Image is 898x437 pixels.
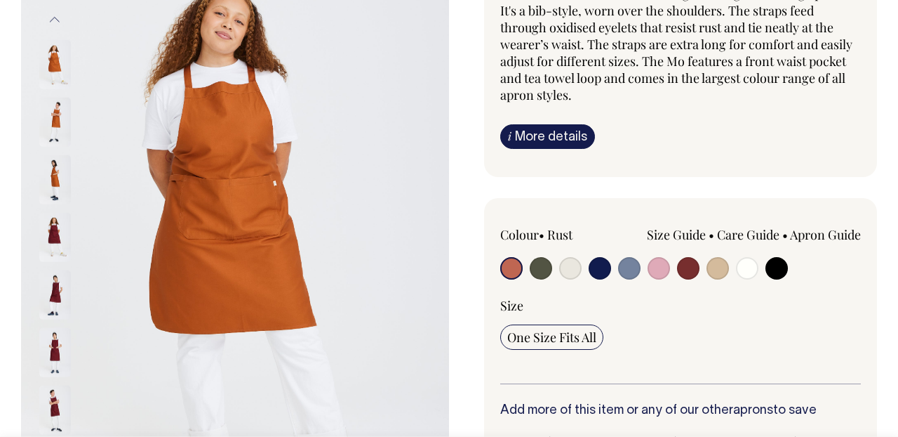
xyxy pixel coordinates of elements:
img: burgundy [39,270,71,319]
a: Care Guide [717,226,779,243]
img: rust [39,97,71,146]
div: Size [500,297,861,314]
span: One Size Fits All [507,329,596,346]
img: burgundy [39,327,71,377]
h6: Add more of this item or any of our other to save [500,404,861,418]
div: Colour [500,226,645,243]
a: Size Guide [647,226,706,243]
a: aprons [733,405,773,417]
label: Rust [547,226,572,243]
span: i [508,129,511,143]
span: • [782,226,788,243]
button: Previous [44,4,65,36]
img: burgundy [39,385,71,434]
a: iMore details [500,124,595,149]
img: rust [39,155,71,204]
img: burgundy [39,212,71,261]
span: • [709,226,714,243]
img: rust [39,39,71,89]
input: One Size Fits All [500,325,603,350]
span: • [539,226,544,243]
a: Apron Guide [790,226,861,243]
